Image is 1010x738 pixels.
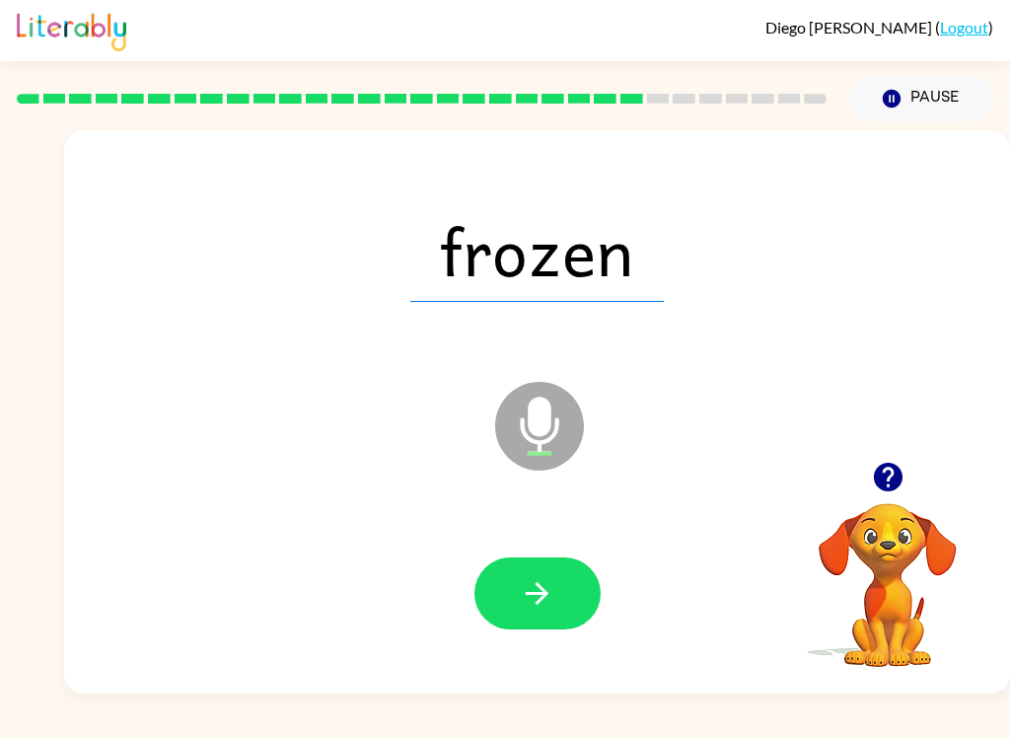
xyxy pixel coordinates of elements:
img: Literably [17,8,126,51]
button: Pause [850,76,993,121]
a: Logout [940,18,988,37]
video: Your browser must support playing .mp4 files to use Literably. Please try using another browser. [789,473,986,670]
span: Diego [PERSON_NAME] [765,18,935,37]
div: ( ) [765,18,993,37]
span: frozen [410,199,664,302]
